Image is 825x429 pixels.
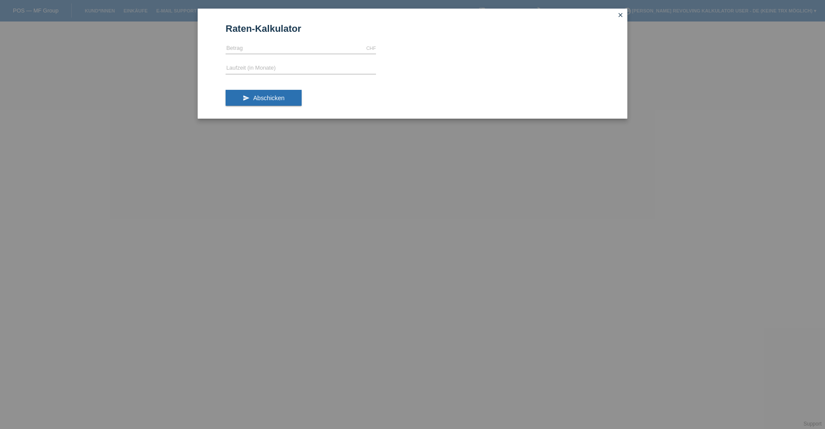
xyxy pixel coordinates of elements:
[226,90,302,106] button: send Abschicken
[366,46,376,51] div: CHF
[253,95,284,101] span: Abschicken
[226,23,599,34] h1: Raten-Kalkulator
[615,11,626,21] a: close
[617,12,624,18] i: close
[243,95,250,101] i: send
